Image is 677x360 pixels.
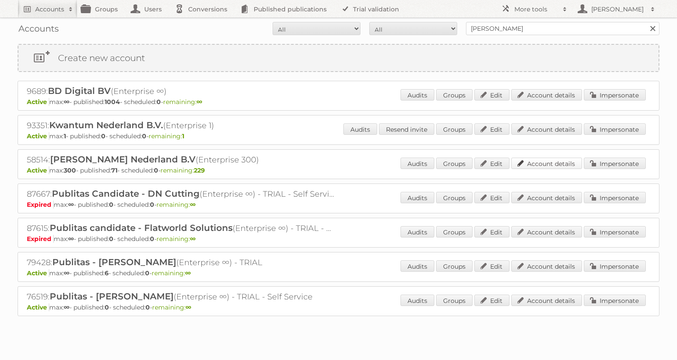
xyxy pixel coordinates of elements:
[152,269,191,277] span: remaining:
[27,132,650,140] p: max: - published: - scheduled: -
[52,257,176,267] span: Publitas - [PERSON_NAME]
[511,226,582,238] a: Account details
[50,223,233,233] span: Publitas candidate - Flatworld Solutions
[511,192,582,203] a: Account details
[514,5,558,14] h2: More tools
[474,158,510,169] a: Edit
[400,295,434,306] a: Audits
[27,235,650,243] p: max: - published: - scheduled: -
[18,45,659,71] a: Create new account
[111,166,117,174] strong: 71
[64,269,69,277] strong: ∞
[27,98,49,106] span: Active
[27,201,650,209] p: max: - published: - scheduled: -
[436,295,473,306] a: Groups
[68,235,74,243] strong: ∞
[400,192,434,203] a: Audits
[150,235,154,243] strong: 0
[64,303,69,311] strong: ∞
[436,192,473,203] a: Groups
[474,89,510,101] a: Edit
[474,260,510,272] a: Edit
[400,158,434,169] a: Audits
[105,303,109,311] strong: 0
[27,86,335,97] h2: 9689: (Enterprise ∞)
[474,192,510,203] a: Edit
[27,223,335,234] h2: 87615: (Enterprise ∞) - TRIAL - Self Service
[50,154,196,165] span: [PERSON_NAME] Nederland B.V
[160,166,205,174] span: remaining:
[194,166,205,174] strong: 229
[584,158,646,169] a: Impersonate
[343,123,377,135] a: Audits
[27,303,650,311] p: max: - published: - scheduled: -
[157,98,161,106] strong: 0
[109,235,113,243] strong: 0
[584,226,646,238] a: Impersonate
[584,260,646,272] a: Impersonate
[27,303,49,311] span: Active
[146,303,150,311] strong: 0
[436,89,473,101] a: Groups
[50,291,174,302] span: Publitas - [PERSON_NAME]
[27,269,650,277] p: max: - published: - scheduled: -
[190,235,196,243] strong: ∞
[68,201,74,209] strong: ∞
[27,269,49,277] span: Active
[52,188,200,199] span: Publitas Candidate - DN Cutting
[27,201,54,209] span: Expired
[105,98,120,106] strong: 1004
[584,123,646,135] a: Impersonate
[101,132,106,140] strong: 0
[379,123,434,135] a: Resend invite
[190,201,196,209] strong: ∞
[64,98,69,106] strong: ∞
[27,166,650,174] p: max: - published: - scheduled: -
[150,201,154,209] strong: 0
[400,260,434,272] a: Audits
[584,295,646,306] a: Impersonate
[186,303,191,311] strong: ∞
[511,123,582,135] a: Account details
[49,120,163,130] span: Kwantum Nederland B.V.
[182,132,184,140] strong: 1
[185,269,191,277] strong: ∞
[474,123,510,135] a: Edit
[474,226,510,238] a: Edit
[436,260,473,272] a: Groups
[35,5,64,14] h2: Accounts
[152,303,191,311] span: remaining:
[436,226,473,238] a: Groups
[27,132,49,140] span: Active
[589,5,646,14] h2: [PERSON_NAME]
[142,132,146,140] strong: 0
[27,291,335,302] h2: 76519: (Enterprise ∞) - TRIAL - Self Service
[157,235,196,243] span: remaining:
[109,201,113,209] strong: 0
[27,257,335,268] h2: 79428: (Enterprise ∞) - TRIAL
[154,166,158,174] strong: 0
[436,158,473,169] a: Groups
[584,89,646,101] a: Impersonate
[64,166,76,174] strong: 300
[105,269,109,277] strong: 6
[145,269,149,277] strong: 0
[64,132,66,140] strong: 1
[197,98,202,106] strong: ∞
[27,188,335,200] h2: 87667: (Enterprise ∞) - TRIAL - Self Service
[48,86,111,96] span: BD Digital BV
[584,192,646,203] a: Impersonate
[474,295,510,306] a: Edit
[400,226,434,238] a: Audits
[163,98,202,106] span: remaining:
[436,123,473,135] a: Groups
[511,295,582,306] a: Account details
[149,132,184,140] span: remaining:
[27,154,335,166] h2: 58514: (Enterprise 300)
[27,120,335,131] h2: 93351: (Enterprise 1)
[27,235,54,243] span: Expired
[400,89,434,101] a: Audits
[511,260,582,272] a: Account details
[157,201,196,209] span: remaining:
[511,89,582,101] a: Account details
